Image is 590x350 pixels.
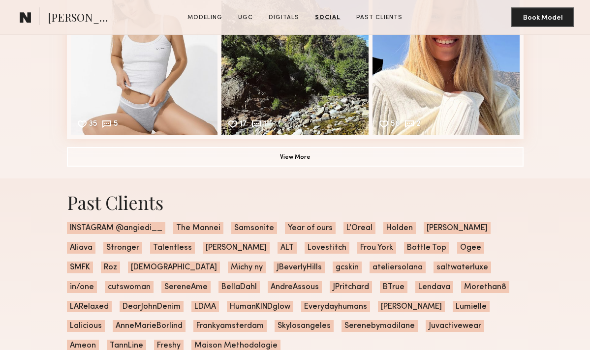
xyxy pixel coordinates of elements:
div: 56 [391,120,400,129]
span: Lovestitch [305,242,349,254]
span: L’Oreal [343,222,375,234]
span: LDMA [191,301,219,313]
span: Morethan8 [461,281,509,293]
span: Bottle Top [404,242,449,254]
div: 17 [240,120,247,129]
span: ALT [278,242,297,254]
span: gcskin [333,262,362,273]
span: Michy ny [228,262,266,273]
span: [PERSON_NAME] [424,222,491,234]
span: Lendava [415,281,453,293]
span: [PERSON_NAME] [378,301,445,313]
div: 35 [89,120,97,129]
span: JBeverlyHills [274,262,325,273]
span: Juvactivewear [426,320,484,332]
a: Book Model [511,13,574,21]
span: DearJohnDenim [120,301,184,313]
span: Year of ours [285,222,336,234]
div: Past Clients [67,190,524,214]
span: AnneMarieBorlind [113,320,186,332]
span: [PERSON_NAME] [48,10,116,27]
span: Aliava [67,242,95,254]
span: HumanKINDglow [227,301,293,313]
span: INSTAGRAM @angiedi__ [67,222,165,234]
a: Digitals [265,13,303,22]
span: [DEMOGRAPHIC_DATA] [128,262,220,273]
span: in/one [67,281,97,293]
a: UGC [234,13,257,22]
span: SereneAme [161,281,211,293]
span: Stronger [103,242,142,254]
span: saltwaterluxe [434,262,491,273]
span: AndreAssous [268,281,322,293]
span: SMFK [67,262,93,273]
div: 1 [263,120,266,129]
span: Talentless [150,242,195,254]
span: [PERSON_NAME] [203,242,270,254]
button: Book Model [511,7,574,27]
span: Everydayhumans [301,301,370,313]
a: Modeling [184,13,226,22]
span: The Mannei [173,222,223,234]
span: Ogee [457,242,484,254]
span: LARelaxed [67,301,112,313]
div: 5 [114,120,118,129]
span: Frankyamsterdam [193,320,267,332]
span: Frou York [357,242,396,254]
span: ateliersolana [370,262,426,273]
span: Samsonite [231,222,277,234]
a: Past Clients [352,13,406,22]
span: Roz [101,262,120,273]
button: View More [67,147,524,167]
span: Serenebymadilane [342,320,418,332]
span: Skylosangeles [275,320,334,332]
span: BellaDahl [218,281,260,293]
a: Social [311,13,344,22]
span: Holden [383,222,416,234]
span: Lalicious [67,320,105,332]
span: cutswoman [105,281,154,293]
span: JPritchard [330,281,372,293]
span: BTrue [380,281,407,293]
div: 2 [416,120,421,129]
span: Lumielle [453,301,490,313]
